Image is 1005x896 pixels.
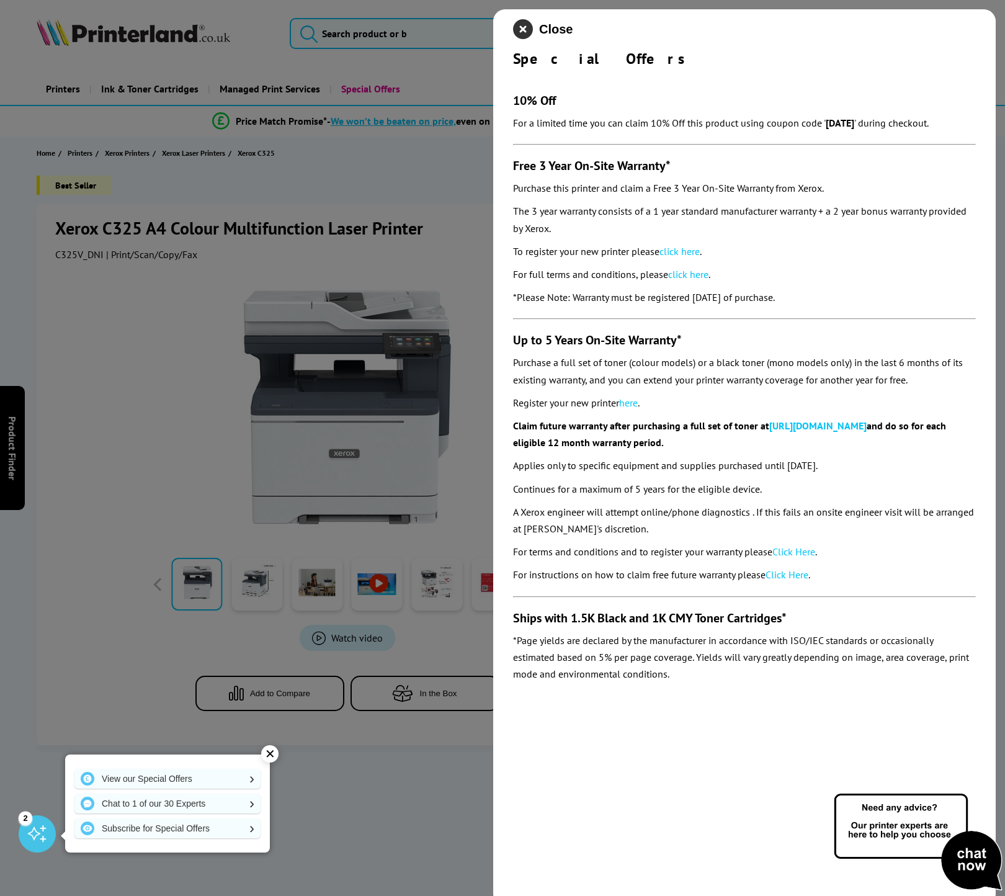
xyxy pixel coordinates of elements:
[74,818,261,838] a: Subscribe for Special Offers
[668,268,708,280] a: click here
[513,19,573,39] button: close modal
[513,203,976,236] p: The 3 year warranty consists of a 1 year standard manufacturer warranty + a 2 year bonus warranty...
[659,245,700,258] a: click here
[74,794,261,813] a: Chat to 1 of our 30 Experts
[513,289,976,306] p: *Please Note: Warranty must be registered [DATE] of purchase.
[513,504,976,537] p: A Xerox engineer will attempt online/phone diagnostics . If this fails an onsite engineer visit w...
[513,481,976,498] p: Continues for a maximum of 5 years for the eligible device.
[513,419,769,432] b: Claim future warranty after purchasing a full set of toner at
[513,49,976,68] div: Special Offers
[513,567,976,583] p: For instructions on how to claim free future warranty please .
[539,22,573,37] span: Close
[513,395,976,411] p: Register your new printer .
[769,419,867,432] a: [URL][DOMAIN_NAME]
[772,545,815,558] a: Click Here
[74,769,261,789] a: View our Special Offers
[513,332,976,348] h3: Up to 5 Years On-Site Warranty*
[513,457,976,474] p: Applies only to specific equipment and supplies purchased until [DATE].
[513,243,976,260] p: To register your new printer please .
[513,115,976,132] p: For a limited time you can claim 10% Off this product using coupon code ' ' during checkout.
[513,158,976,174] h3: Free 3 Year On-Site Warranty*
[766,568,808,581] a: Click Here
[831,792,1005,894] img: Open Live Chat window
[261,745,279,763] div: ✕
[826,117,854,129] strong: [DATE]
[513,180,976,197] p: Purchase this printer and claim a Free 3 Year On-Site Warranty from Xerox.
[513,610,976,626] h3: Ships with 1.5K Black and 1K CMY Toner Cartridges*
[513,634,969,680] em: *Page yields are declared by the manufacturer in accordance with ISO/IEC standards or occasionall...
[513,544,976,560] p: For terms and conditions and to register your warranty please .
[619,396,638,409] a: here
[513,354,976,388] p: Purchase a full set of toner (colour models) or a black toner (mono models only) in the last 6 mo...
[19,811,32,825] div: 2
[513,266,976,283] p: For full terms and conditions, please .
[513,92,976,109] h3: 10% Off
